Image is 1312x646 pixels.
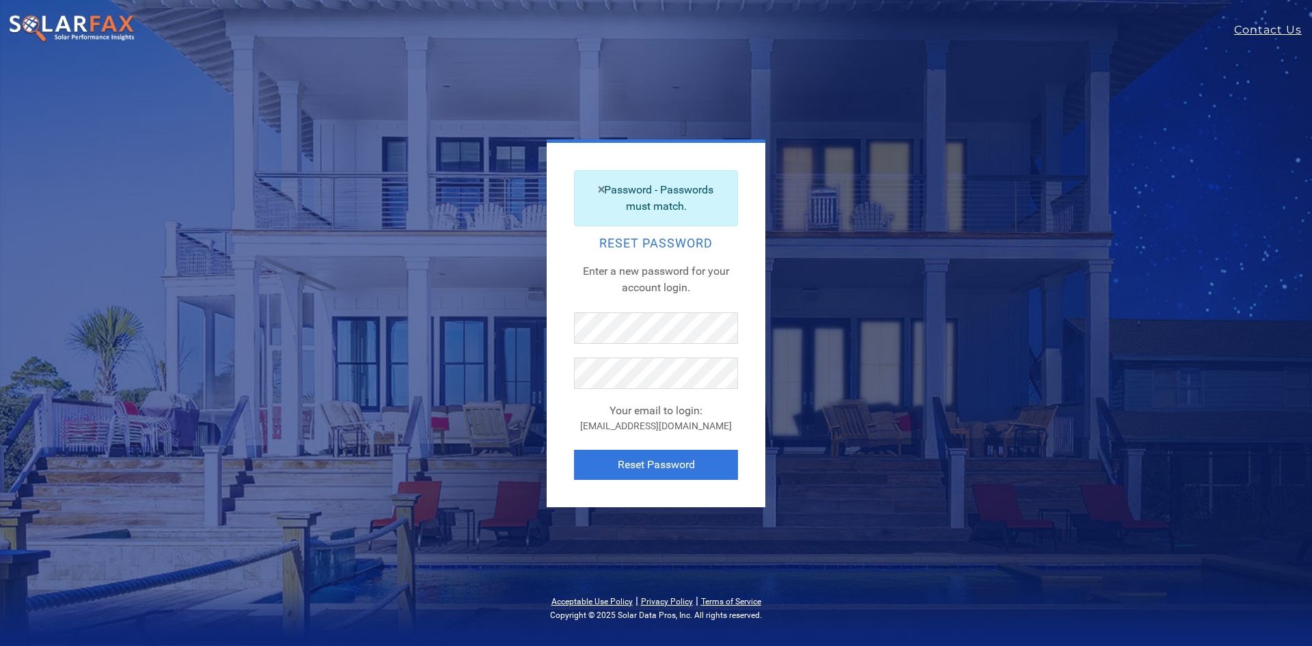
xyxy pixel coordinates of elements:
h2: Reset Password [574,237,738,250]
a: Close [599,180,604,199]
span: | [635,594,638,607]
a: Acceptable Use Policy [551,597,633,606]
span: Enter a new password for your account login. [583,265,729,294]
a: Privacy Policy [641,597,693,606]
span: | [696,594,698,607]
button: Reset Password [574,450,738,480]
div: Your email to login: [574,403,738,419]
div: [EMAIL_ADDRESS][DOMAIN_NAME] [574,419,738,433]
img: SolarFax [8,14,137,43]
a: Contact Us [1234,22,1312,38]
a: Terms of Service [701,597,761,606]
div: Password - Passwords must match. [574,170,738,226]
